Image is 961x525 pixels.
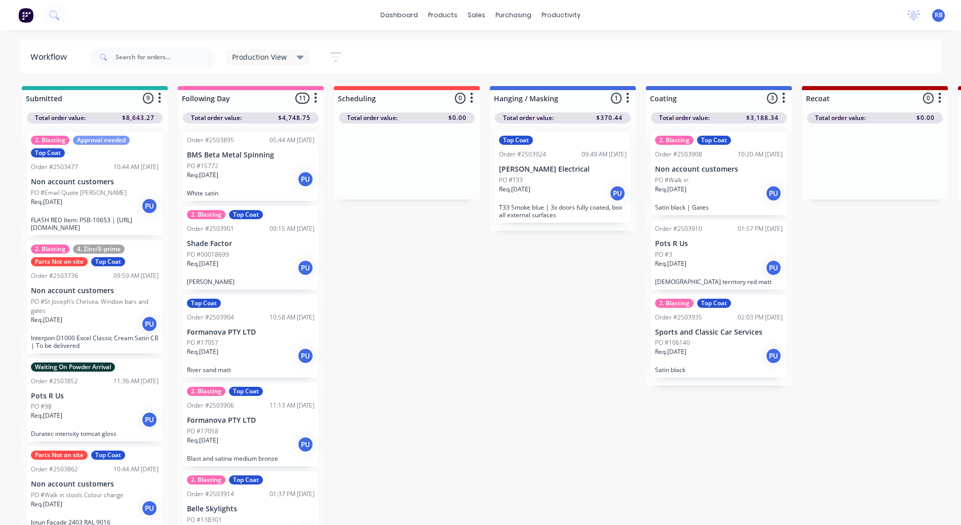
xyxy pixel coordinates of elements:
div: Order #2503736 [31,271,78,280]
div: 01:57 PM [DATE] [738,224,783,233]
p: T33 Smoke blue | 3x doors fully coated, box all external surfaces [499,204,627,219]
p: [PERSON_NAME] Electrical [499,165,627,174]
p: PO #00018699 [187,250,229,259]
div: 2. BlastingTop CoatOrder #250390109:15 AM [DATE]Shade FactorPO #00018699Req.[DATE]PU[PERSON_NAME] [183,206,319,290]
div: 2. BlastingApproval neededTop CoatOrder #250347710:44 AM [DATE]Non account customersPO #Email Quo... [27,132,163,235]
span: RB [935,11,943,20]
div: Order #250389505:44 AM [DATE]BMS Beta Metal SpinningPO #15772Req.[DATE]PUWhite satin [183,132,319,201]
span: $370.44 [596,113,623,123]
div: Approval needed [73,136,130,145]
div: Top CoatOrder #250392409:49 AM [DATE][PERSON_NAME] ElectricalPO #T33Req.[DATE]PUT33 Smoke blue | ... [495,132,631,223]
div: 11:13 AM [DATE] [270,401,315,410]
p: Req. [DATE] [187,436,218,445]
div: Top Coat [91,257,125,266]
div: 10:58 AM [DATE] [270,313,315,322]
div: sales [463,8,490,23]
div: Top Coat [697,136,731,145]
p: White satin [187,189,315,197]
span: Total order value: [503,113,554,123]
div: Top Coat [31,148,65,157]
p: Blast and satina medium bronze [187,455,315,462]
div: Order #2503910 [655,224,702,233]
p: Req. [DATE] [499,185,530,194]
span: $3,188.34 [746,113,779,123]
div: Top Coat [229,475,263,484]
p: Belle Skylights [187,505,315,513]
div: Order #2503901 [187,224,234,233]
div: 2. Blasting [31,245,69,254]
div: 2. Blasting [655,299,694,308]
div: 09:15 AM [DATE] [270,224,315,233]
p: PO #106140 [655,338,690,347]
p: [PERSON_NAME] [187,278,315,286]
div: Workflow [30,51,72,63]
p: PO #98 [31,402,52,411]
div: 2. Blasting4. Zinc/E-primeParts Not on siteTop CoatOrder #250373609:59 AM [DATE]Non account custo... [27,240,163,353]
div: 01:37 PM [DATE] [270,490,315,499]
p: Req. [DATE] [187,259,218,268]
div: 2. Blasting [187,210,225,219]
div: 10:44 AM [DATE] [113,163,159,172]
p: PO #Walk in [655,176,688,185]
div: productivity [536,8,586,23]
div: Waiting On Powder ArrivalOrder #250385211:36 AM [DATE]Pots R UsPO #98Req.[DATE]PUDuratec intensit... [27,358,163,442]
div: Top Coat [187,299,221,308]
div: Top Coat [91,451,125,460]
div: PU [297,260,314,276]
div: 10:44 AM [DATE] [113,465,159,474]
div: Order #2503908 [655,150,702,159]
div: Order #2503924 [499,150,546,159]
div: Waiting On Powder Arrival [31,362,115,372]
div: PU [765,185,782,201]
p: Satin black | Gates [655,204,783,211]
div: PU [609,185,626,201]
span: Total order value: [815,113,866,123]
p: Req. [DATE] [655,185,686,194]
p: River sand matt [187,366,315,374]
div: Parts Not on site [31,257,88,266]
div: 2. Blasting [655,136,694,145]
p: PO #T33 [499,176,523,185]
span: Total order value: [659,113,710,123]
span: Total order value: [347,113,398,123]
p: Req. [DATE] [31,411,62,420]
p: Non account customers [31,287,159,295]
div: 2. BlastingTop CoatOrder #250390810:20 AM [DATE]Non account customersPO #Walk inReq.[DATE]PUSatin... [651,132,787,215]
p: Sports and Classic Car Services [655,328,783,337]
p: Req. [DATE] [187,347,218,356]
div: PU [141,198,158,214]
div: 10:20 AM [DATE] [738,150,783,159]
p: PO #17057 [187,338,218,347]
p: Req. [DATE] [655,259,686,268]
p: FLASH RED Item: PSB-10653 | [URL][DOMAIN_NAME] [31,216,159,231]
p: [DEMOGRAPHIC_DATA] territory red matt [655,278,783,286]
div: Order #2503895 [187,136,234,145]
p: Shade Factor [187,239,315,248]
p: PO #Walk in stools Colour change [31,491,124,500]
p: Interpon D1000 Excel Classic Cream Satin CB | To be delivered [31,334,159,349]
div: 4. Zinc/E-prime [73,245,125,254]
span: $0.00 [448,113,467,123]
p: Req. [DATE] [31,500,62,509]
div: PU [141,412,158,428]
p: Pots R Us [655,239,783,248]
p: Formanova PTY LTD [187,328,315,337]
p: Non account customers [31,480,159,489]
p: PO #17058 [187,427,218,436]
div: PU [765,260,782,276]
p: PO #St Joseph’s Chelsea. Window bars and gates [31,297,159,315]
p: Non account customers [655,165,783,174]
div: PU [141,500,158,516]
div: Order #2503862 [31,465,78,474]
div: Parts Not on site [31,451,88,460]
span: $4,748.75 [278,113,311,123]
div: 09:59 AM [DATE] [113,271,159,280]
p: Duratec intensity tomcat gloss [31,430,159,437]
p: Req. [DATE] [31,197,62,207]
div: 05:44 AM [DATE] [270,136,315,145]
span: $8,643.27 [122,113,155,123]
a: dashboard [375,8,423,23]
p: PO #138301 [187,515,222,524]
p: PO #3 [655,250,672,259]
img: Factory [18,8,33,23]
